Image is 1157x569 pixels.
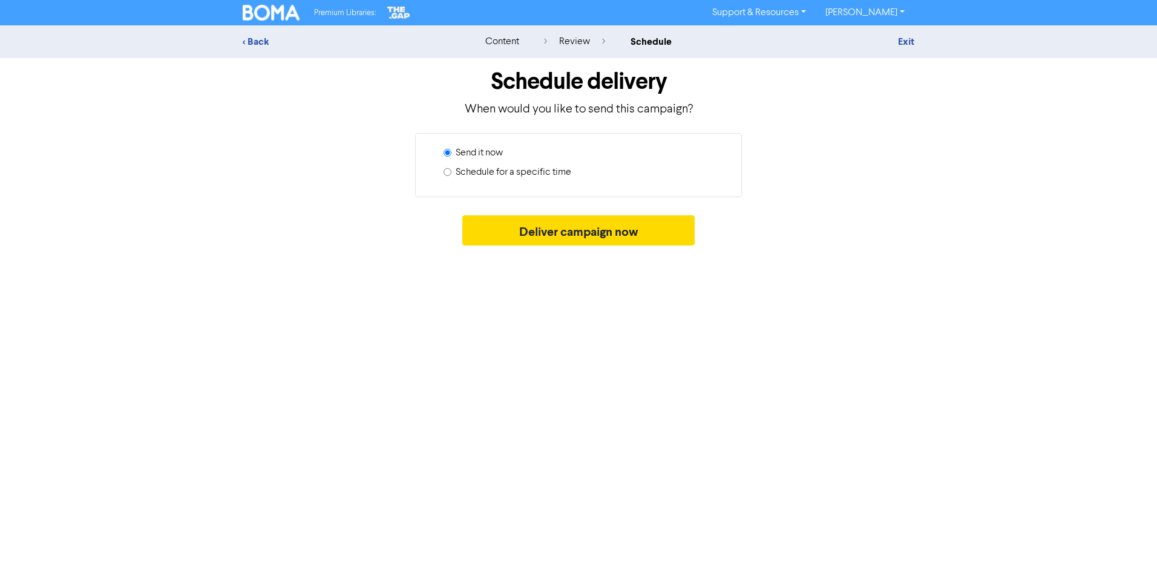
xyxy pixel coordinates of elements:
[816,3,914,22] a: [PERSON_NAME]
[703,3,816,22] a: Support & Resources
[243,100,914,119] p: When would you like to send this campaign?
[456,165,571,180] label: Schedule for a specific time
[243,34,454,49] div: < Back
[243,5,300,21] img: BOMA Logo
[462,215,695,245] button: Deliver campaign now
[544,34,605,49] div: review
[385,5,412,21] img: The Gap
[243,68,914,96] h1: Schedule delivery
[631,34,672,49] div: schedule
[456,146,503,160] label: Send it now
[1096,511,1157,569] iframe: Chat Widget
[898,36,914,48] a: Exit
[314,9,376,17] span: Premium Libraries:
[485,34,519,49] div: content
